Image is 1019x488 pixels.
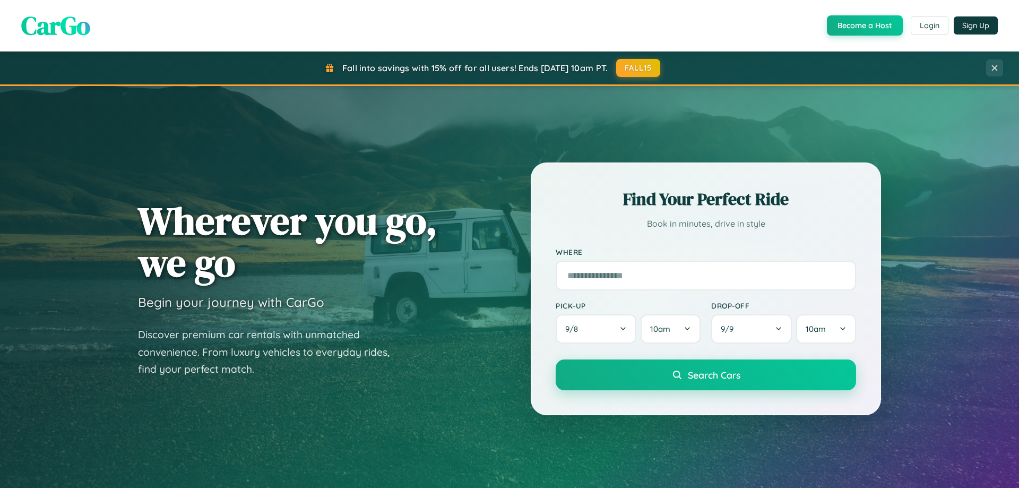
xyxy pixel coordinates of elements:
[954,16,998,35] button: Sign Up
[796,314,856,344] button: 10am
[556,359,856,390] button: Search Cars
[138,200,437,284] h1: Wherever you go, we go
[556,314,636,344] button: 9/8
[556,247,856,256] label: Where
[616,59,661,77] button: FALL15
[565,324,583,334] span: 9 / 8
[138,326,403,378] p: Discover premium car rentals with unmatched convenience. From luxury vehicles to everyday rides, ...
[827,15,903,36] button: Become a Host
[556,216,856,232] p: Book in minutes, drive in style
[138,294,324,310] h3: Begin your journey with CarGo
[556,301,701,310] label: Pick-up
[711,314,792,344] button: 9/9
[688,369,740,381] span: Search Cars
[911,16,948,35] button: Login
[556,187,856,211] h2: Find Your Perfect Ride
[806,324,826,334] span: 10am
[342,63,608,73] span: Fall into savings with 15% off for all users! Ends [DATE] 10am PT.
[650,324,670,334] span: 10am
[21,8,90,43] span: CarGo
[721,324,739,334] span: 9 / 9
[641,314,701,344] button: 10am
[711,301,856,310] label: Drop-off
